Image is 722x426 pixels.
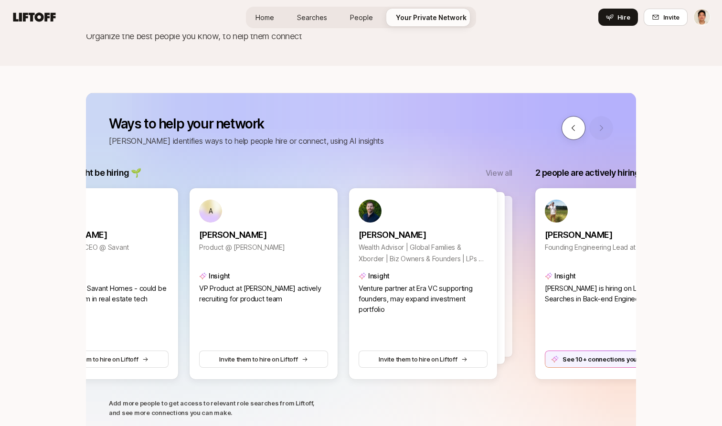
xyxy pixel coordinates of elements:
button: Invite them to hire on Liftoff [40,351,169,368]
a: [PERSON_NAME] [359,223,488,242]
p: Co-Founder & CEO @ Savant [40,242,169,253]
a: [PERSON_NAME] [199,223,328,242]
img: Jeremy Chen [694,9,710,25]
p: Organize the best people you know, to help them connect [86,30,636,43]
span: Searches [297,12,327,22]
p: Insight [368,270,390,282]
span: Your Private Network [396,12,467,22]
a: Home [248,9,282,26]
span: Home [255,12,274,22]
button: View all [486,167,512,179]
p: [PERSON_NAME] [545,228,674,242]
p: [PERSON_NAME] [199,228,328,242]
span: People [350,12,373,22]
a: [PERSON_NAME] [545,223,674,242]
a: People [342,9,381,26]
button: Invite them to hire on Liftoff [359,351,488,368]
p: Add more people to get access to relevant role searches from Liftoff, and see more connections yo... [109,398,315,417]
span: VP Product at [PERSON_NAME] actively recruiting for product team [199,284,321,303]
p: A [209,205,213,217]
p: Wealth Advisor | Global Families & Xborder | Biz Owners & Founders | LPs & GPs | ex-a16z [359,242,488,265]
span: Hire [617,12,630,22]
p: [PERSON_NAME] [40,228,169,242]
button: Invite [644,9,688,26]
p: Founding Engineering Lead at Liftoff [545,242,674,253]
a: [PERSON_NAME] [40,223,169,242]
button: Jeremy Chen [693,9,711,26]
a: Your Private Network [388,9,474,26]
p: Insight [554,270,576,282]
a: A [199,200,328,223]
img: 23676b67_9673_43bb_8dff_2aeac9933bfb.jpg [545,200,568,223]
img: 02af72ba_dd25_45b5_8ca7_9f22f58dcfbb.jpg [359,200,382,223]
span: Co-Founder of Savant Homes - could be expanding team in real estate tech [40,284,166,303]
p: [PERSON_NAME] [359,228,488,242]
a: Searches [289,9,335,26]
p: Product @ [PERSON_NAME] [199,242,328,253]
span: Venture partner at Era VC supporting founders, may expand investment portfolio [359,284,473,314]
span: [PERSON_NAME] is hiring on Liftoff for Searches in Back-end Engineering [545,284,662,303]
p: Ways to help your network [109,116,384,131]
button: Hire [598,9,638,26]
p: [PERSON_NAME] identifies ways to help people hire or connect, using AI insights [109,135,384,147]
p: 2 people are actively hiring on Liftoff 🏆 [535,166,690,180]
button: Invite them to hire on Liftoff [199,351,328,368]
span: Invite [663,12,680,22]
p: Insight [209,270,230,282]
p: 10 people might be hiring 🌱 [30,166,141,180]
